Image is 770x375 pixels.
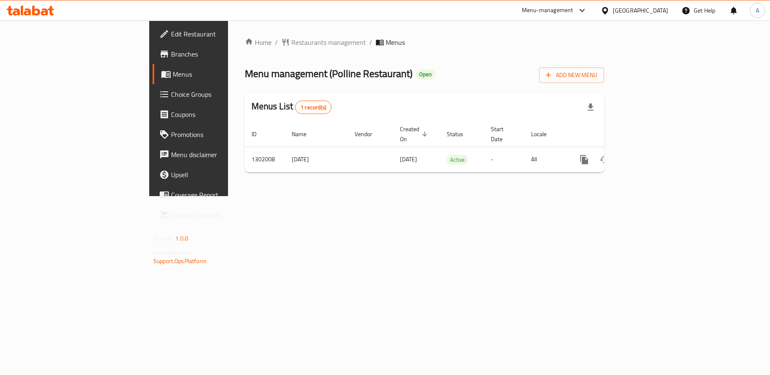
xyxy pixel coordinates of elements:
[153,64,278,84] a: Menus
[171,190,271,200] span: Coverage Report
[400,124,430,144] span: Created On
[171,170,271,180] span: Upsell
[171,29,271,39] span: Edit Restaurant
[539,67,604,83] button: Add New Menu
[447,129,474,139] span: Status
[756,6,759,15] span: A
[171,129,271,140] span: Promotions
[171,49,271,59] span: Branches
[546,70,597,80] span: Add New Menu
[416,70,435,80] div: Open
[153,145,278,165] a: Menu disclaimer
[355,129,383,139] span: Vendor
[171,150,271,160] span: Menu disclaimer
[447,155,468,165] span: Active
[281,37,366,47] a: Restaurants management
[484,147,524,172] td: -
[491,124,514,144] span: Start Date
[153,104,278,124] a: Coupons
[251,129,267,139] span: ID
[153,44,278,64] a: Branches
[175,233,188,244] span: 1.0.0
[594,150,614,170] button: Change Status
[291,37,366,47] span: Restaurants management
[171,210,271,220] span: Grocery Checklist
[153,256,207,266] a: Support.OpsPlatform
[153,124,278,145] a: Promotions
[153,165,278,185] a: Upsell
[245,37,604,47] nav: breadcrumb
[295,101,332,114] div: Total records count
[296,103,331,111] span: 1 record(s)
[153,247,192,258] span: Get support on:
[153,185,278,205] a: Coverage Report
[171,109,271,119] span: Coupons
[285,147,348,172] td: [DATE]
[522,5,573,16] div: Menu-management
[400,154,417,165] span: [DATE]
[369,37,372,47] li: /
[245,64,412,83] span: Menu management ( Polline Restaurant )
[245,122,661,173] table: enhanced table
[531,129,557,139] span: Locale
[171,89,271,99] span: Choice Groups
[173,69,271,79] span: Menus
[524,147,568,172] td: All
[386,37,405,47] span: Menus
[574,150,594,170] button: more
[153,233,174,244] span: Version:
[292,129,317,139] span: Name
[153,24,278,44] a: Edit Restaurant
[251,100,332,114] h2: Menus List
[568,122,661,147] th: Actions
[416,71,435,78] span: Open
[153,205,278,225] a: Grocery Checklist
[581,97,601,117] div: Export file
[153,84,278,104] a: Choice Groups
[613,6,668,15] div: [GEOGRAPHIC_DATA]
